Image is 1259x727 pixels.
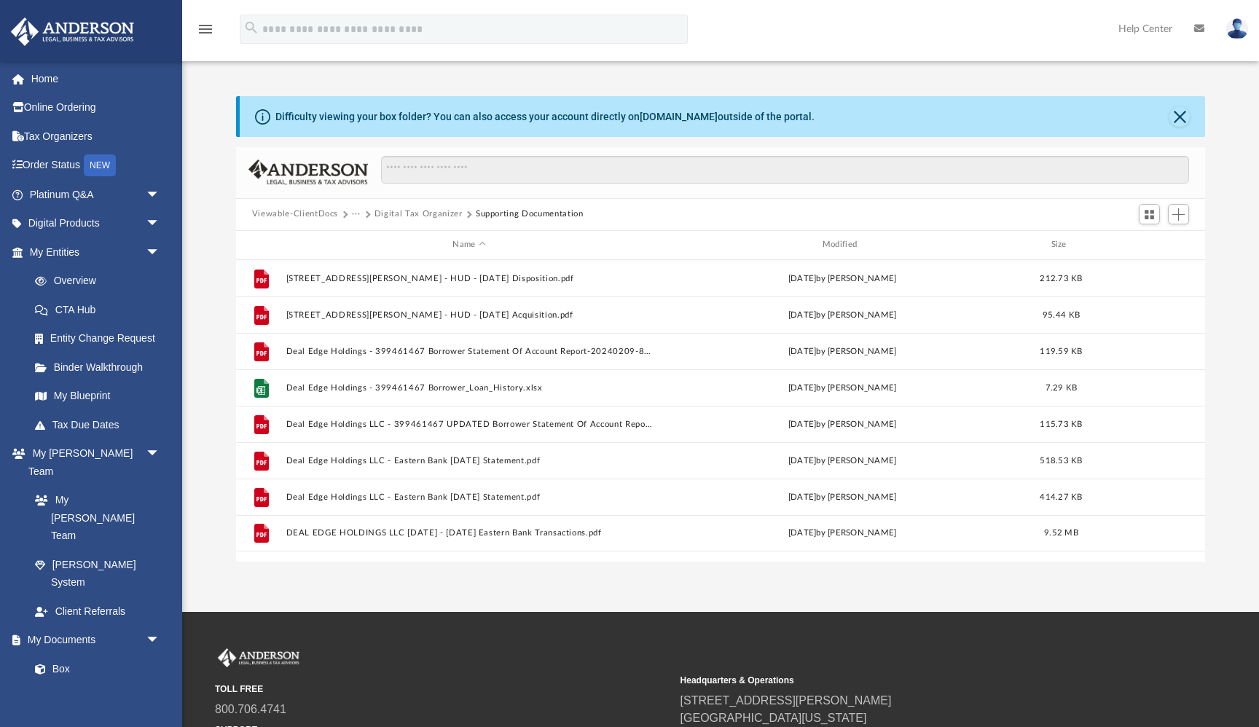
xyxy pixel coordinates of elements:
[20,295,182,324] a: CTA Hub
[659,454,1025,467] div: [DATE] by [PERSON_NAME]
[286,456,652,465] button: Deal Edge Holdings LLC - Eastern Bank [DATE] Statement.pdf
[286,274,652,283] button: [STREET_ADDRESS][PERSON_NAME] - HUD - [DATE] Disposition.pdf
[10,180,182,209] a: Platinum Q&Aarrow_drop_down
[1139,204,1161,224] button: Switch to Grid View
[243,20,259,36] i: search
[20,353,182,382] a: Binder Walkthrough
[20,486,168,551] a: My [PERSON_NAME] Team
[681,674,1136,687] small: Headquarters & Operations
[1040,456,1082,464] span: 518.53 KB
[285,238,652,251] div: Name
[1044,529,1078,537] span: 9.52 MB
[681,712,867,724] a: [GEOGRAPHIC_DATA][US_STATE]
[84,154,116,176] div: NEW
[275,109,815,125] div: Difficulty viewing your box folder? You can also access your account directly on outside of the p...
[352,208,361,221] button: ···
[20,550,175,597] a: [PERSON_NAME] System
[10,439,175,486] a: My [PERSON_NAME] Teamarrow_drop_down
[1040,420,1082,428] span: 115.73 KB
[20,597,175,626] a: Client Referrals
[146,237,175,267] span: arrow_drop_down
[215,683,670,696] small: TOLL FREE
[10,93,182,122] a: Online Ordering
[10,209,182,238] a: Digital Productsarrow_drop_down
[7,17,138,46] img: Anderson Advisors Platinum Portal
[659,272,1025,285] div: [DATE] by [PERSON_NAME]
[1045,383,1077,391] span: 7.29 KB
[10,626,175,655] a: My Documentsarrow_drop_down
[1169,106,1190,127] button: Close
[659,381,1025,394] div: [DATE] by [PERSON_NAME]
[286,383,652,393] button: Deal Edge Holdings - 399461467 Borrower_Loan_History.xlsx
[374,208,463,221] button: Digital Tax Organizer
[243,238,279,251] div: id
[1040,274,1082,282] span: 212.73 KB
[286,420,652,429] button: Deal Edge Holdings LLC - 399461467 UPDATED Borrower Statement Of Account Report-20250728-16413-[G...
[20,654,168,683] a: Box
[659,527,1025,540] div: by [PERSON_NAME]
[659,417,1025,431] div: [DATE] by [PERSON_NAME]
[215,703,286,715] a: 800.706.4741
[1040,347,1082,355] span: 119.59 KB
[146,439,175,469] span: arrow_drop_down
[236,260,1205,562] div: grid
[1043,310,1080,318] span: 95.44 KB
[476,208,584,221] button: Supporting Documentation
[252,208,338,221] button: Viewable-ClientDocs
[659,308,1025,321] div: [DATE] by [PERSON_NAME]
[286,310,652,320] button: [STREET_ADDRESS][PERSON_NAME] - HUD - [DATE] Acquisition.pdf
[146,209,175,239] span: arrow_drop_down
[10,237,182,267] a: My Entitiesarrow_drop_down
[10,122,182,151] a: Tax Organizers
[1097,238,1199,251] div: id
[10,151,182,181] a: Order StatusNEW
[286,528,652,538] button: DEAL EDGE HOLDINGS LLC [DATE] - [DATE] Eastern Bank Transactions.pdf
[1040,492,1082,500] span: 414.27 KB
[1032,238,1090,251] div: Size
[20,382,175,411] a: My Blueprint
[640,111,718,122] a: [DOMAIN_NAME]
[1226,18,1248,39] img: User Pic
[215,648,302,667] img: Anderson Advisors Platinum Portal
[197,20,214,38] i: menu
[659,490,1025,503] div: [DATE] by [PERSON_NAME]
[1168,204,1190,224] button: Add
[20,324,182,353] a: Entity Change Request
[20,267,182,296] a: Overview
[659,238,1026,251] div: Modified
[286,347,652,356] button: Deal Edge Holdings - 399461467 Borrower Statement Of Account Report-20240209-84345-SVRCENTPS01.pdf
[146,626,175,656] span: arrow_drop_down
[10,64,182,93] a: Home
[659,345,1025,358] div: [DATE] by [PERSON_NAME]
[146,180,175,210] span: arrow_drop_down
[20,410,182,439] a: Tax Due Dates
[381,156,1190,184] input: Search files and folders
[197,28,214,38] a: menu
[681,694,892,707] a: [STREET_ADDRESS][PERSON_NAME]
[788,529,817,537] span: [DATE]
[286,492,652,502] button: Deal Edge Holdings LLC - Eastern Bank [DATE] Statement.pdf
